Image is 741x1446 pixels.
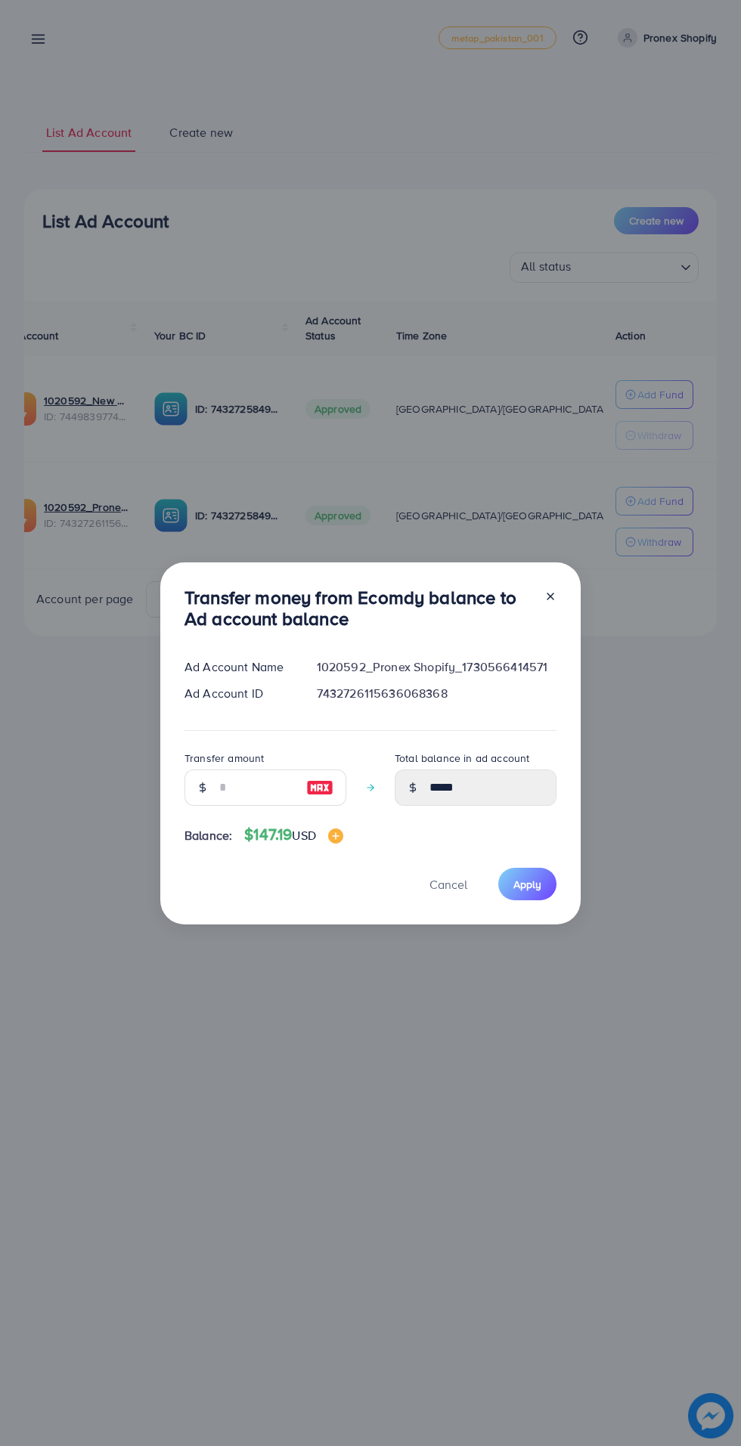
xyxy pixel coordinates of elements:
[244,825,343,844] h4: $147.19
[305,658,569,676] div: 1020592_Pronex Shopify_1730566414571
[305,685,569,702] div: 7432726115636068368
[513,877,541,892] span: Apply
[411,868,486,900] button: Cancel
[184,587,532,630] h3: Transfer money from Ecomdy balance to Ad account balance
[328,828,343,844] img: image
[184,827,232,844] span: Balance:
[172,685,305,702] div: Ad Account ID
[172,658,305,676] div: Ad Account Name
[498,868,557,900] button: Apply
[395,751,529,766] label: Total balance in ad account
[184,751,264,766] label: Transfer amount
[429,876,467,893] span: Cancel
[292,827,315,844] span: USD
[306,779,333,797] img: image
